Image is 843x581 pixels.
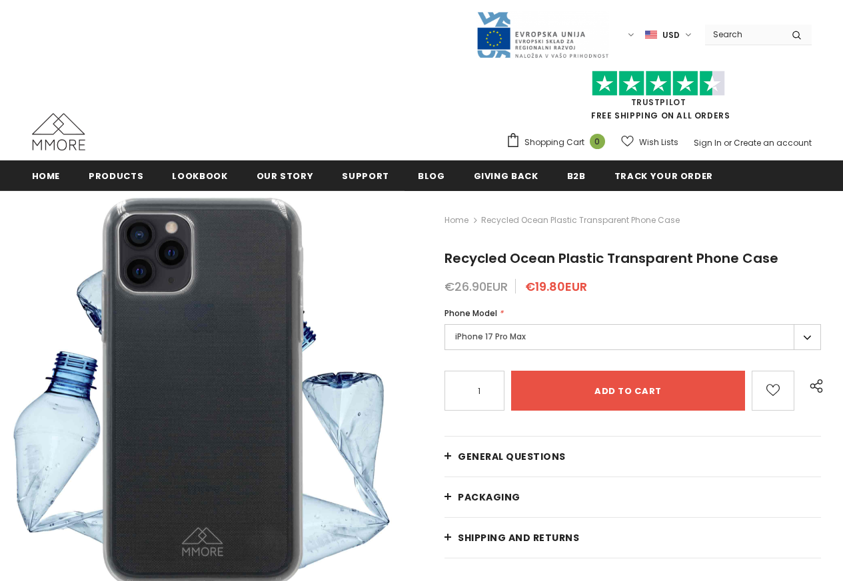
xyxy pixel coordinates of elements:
a: Shopping Cart 0 [506,132,612,152]
span: PACKAGING [458,490,520,504]
input: Search Site [705,25,782,44]
span: Wish Lists [639,136,678,149]
span: Recycled Ocean Plastic Transparent Phone Case [444,249,778,268]
img: MMORE Cases [32,113,85,150]
span: Recycled Ocean Plastic Transparent Phone Case [481,212,680,228]
a: Blog [418,160,445,190]
span: Products [89,170,143,182]
a: support [342,160,389,190]
a: Wish Lists [621,130,678,154]
a: Create an account [734,137,812,148]
span: Giving back [474,170,538,182]
a: Our Story [257,160,314,190]
a: Shipping and returns [444,518,821,558]
a: B2B [567,160,586,190]
a: Products [89,160,143,190]
span: Phone Model [444,307,497,319]
a: Javni Razpis [476,29,609,40]
a: Sign In [694,137,722,148]
a: General Questions [444,437,821,477]
a: PACKAGING [444,477,821,517]
span: Lookbook [172,170,227,182]
span: General Questions [458,450,566,463]
img: USD [645,29,657,41]
span: Shopping Cart [524,136,584,149]
input: Add to cart [511,371,745,411]
span: Shipping and returns [458,531,579,544]
span: B2B [567,170,586,182]
img: Javni Razpis [476,11,609,59]
span: or [724,137,732,148]
span: Blog [418,170,445,182]
span: Home [32,170,61,182]
span: €19.80EUR [525,278,587,295]
a: Trustpilot [631,97,686,108]
span: USD [662,29,680,42]
a: Home [444,212,468,228]
a: Lookbook [172,160,227,190]
span: €26.90EUR [444,278,508,295]
span: 0 [590,134,605,149]
span: FREE SHIPPING ON ALL ORDERS [506,77,812,121]
label: iPhone 17 Pro Max [444,324,821,350]
span: Our Story [257,170,314,182]
a: Home [32,160,61,190]
a: Giving back [474,160,538,190]
span: support [342,170,389,182]
a: Track your order [614,160,713,190]
img: Trust Pilot Stars [592,71,725,97]
span: Track your order [614,170,713,182]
